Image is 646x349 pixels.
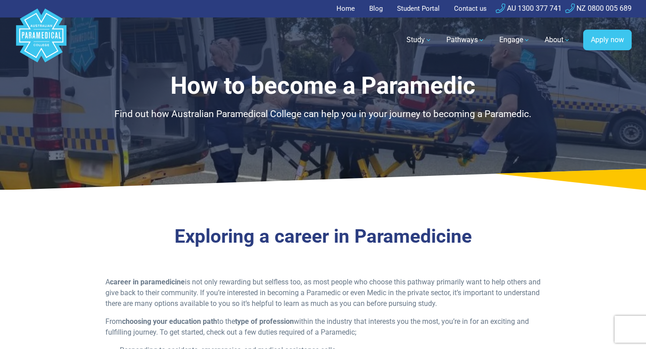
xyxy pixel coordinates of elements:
[61,225,585,248] h2: Exploring a career in Paramedicine
[14,17,68,63] a: Australian Paramedical College
[235,317,294,326] strong: type of profession
[496,4,562,13] a: AU 1300 377 741
[105,277,541,309] p: A is not only rewarding but selfless too, as most people who choose this pathway primarily want t...
[61,72,585,100] h1: How to become a Paramedic
[441,27,490,52] a: Pathways
[565,4,632,13] a: NZ 0800 005 689
[105,316,541,338] p: From to the within the industry that interests you the most, you’re in for an exciting and fulfil...
[122,317,217,326] strong: choosing your education path
[539,27,576,52] a: About
[583,30,632,50] a: Apply now
[110,278,185,286] strong: career in paramedicine
[61,107,585,122] p: Find out how Australian Paramedical College can help you in your journey to becoming a Paramedic.
[494,27,536,52] a: Engage
[401,27,437,52] a: Study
